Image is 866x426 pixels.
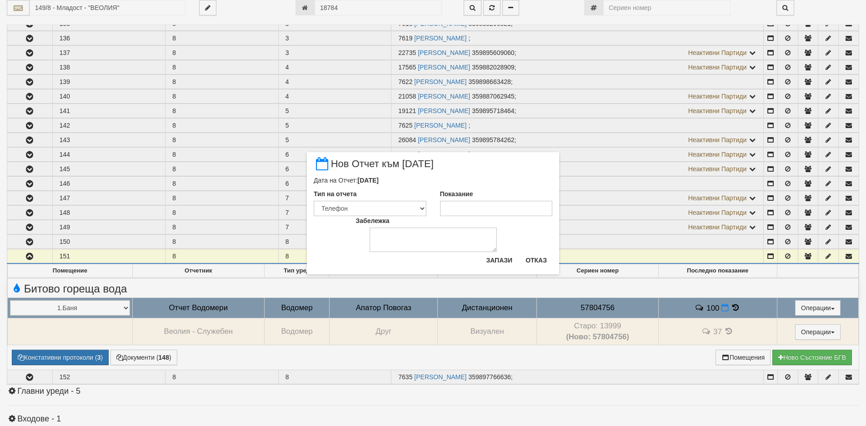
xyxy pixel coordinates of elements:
button: Отказ [520,253,552,267]
span: Нов Отчет към [DATE] [314,159,434,176]
label: Забележка [356,216,390,225]
button: Запази [481,253,518,267]
b: [DATE] [358,177,379,184]
label: Тип на отчета [314,189,357,198]
label: Показание [440,189,473,198]
span: Дата на Отчет: [314,177,379,184]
